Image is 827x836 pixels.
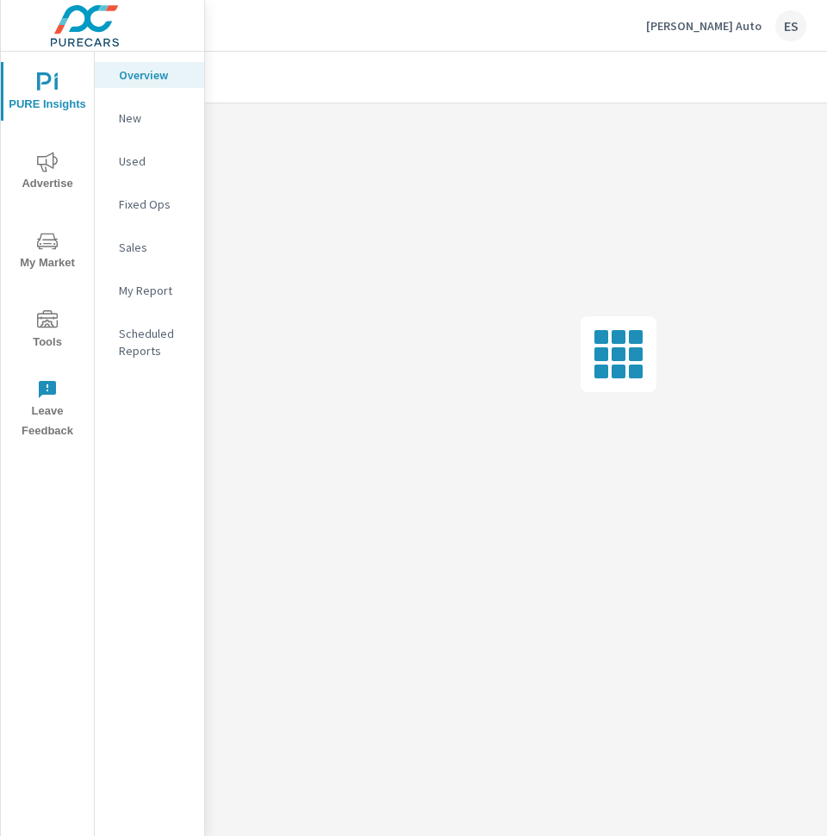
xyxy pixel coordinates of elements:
[646,18,762,34] p: [PERSON_NAME] Auto
[95,62,204,88] div: Overview
[95,105,204,131] div: New
[1,52,94,448] div: nav menu
[775,10,806,41] div: ES
[119,109,190,127] p: New
[95,234,204,260] div: Sales
[119,325,190,359] p: Scheduled Reports
[119,196,190,213] p: Fixed Ops
[119,282,190,299] p: My Report
[95,278,204,303] div: My Report
[95,148,204,174] div: Used
[95,191,204,217] div: Fixed Ops
[119,239,190,256] p: Sales
[6,152,89,194] span: Advertise
[6,379,89,441] span: Leave Feedback
[6,310,89,352] span: Tools
[119,66,190,84] p: Overview
[6,231,89,273] span: My Market
[119,153,190,170] p: Used
[6,72,89,115] span: PURE Insights
[95,321,204,364] div: Scheduled Reports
